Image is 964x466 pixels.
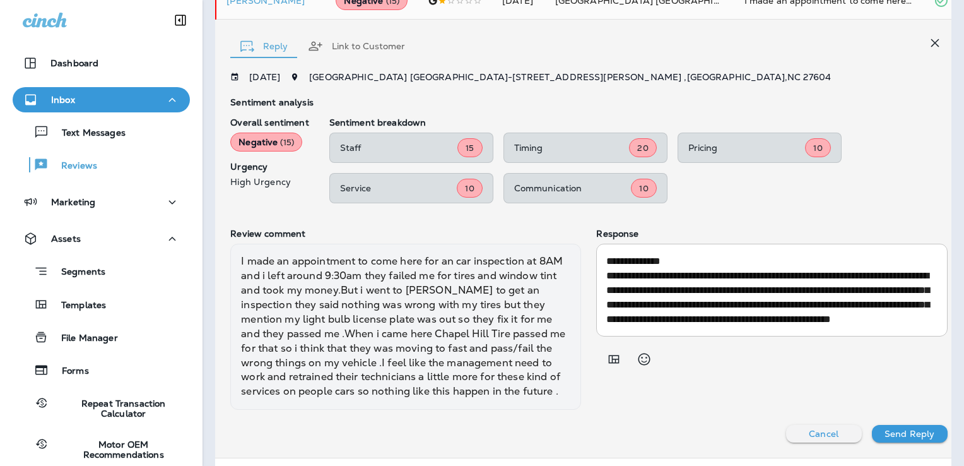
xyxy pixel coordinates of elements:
p: Service [340,183,457,193]
p: Cancel [809,429,838,439]
span: 10 [639,183,648,194]
button: Text Messages [13,119,190,145]
button: Segments [13,258,190,285]
div: I made an appointment to come here for an car inspection at 8AM and i left around 9:30am they fai... [230,244,581,410]
div: Negative [230,133,302,152]
p: Review comment [230,229,581,239]
button: File Manager [13,324,190,350]
button: Reviews [13,152,190,178]
button: Inbox [13,87,190,112]
p: [DATE] [249,72,280,82]
button: Select an emoji [632,347,657,372]
p: Reviews [49,160,97,172]
button: Motor OEM Recommendations [13,431,190,465]
p: Text Messages [49,128,126,140]
p: Staff [340,143,457,153]
button: Assets [13,226,190,251]
p: Timing [514,143,630,153]
span: 15 [466,143,474,153]
span: 10 [813,143,822,153]
button: Send Reply [872,425,948,443]
p: Repeat Transaction Calculator [49,398,185,419]
p: File Manager [49,333,118,345]
button: Forms [13,357,190,383]
p: Segments [49,266,105,279]
p: Marketing [51,197,95,207]
p: High Urgency [230,177,309,187]
button: Collapse Sidebar [163,8,198,33]
p: Sentiment analysis [230,97,947,107]
p: Assets [51,234,81,244]
p: Inbox [51,95,75,105]
button: Repeat Transaction Calculator [13,390,190,424]
span: 20 [637,143,648,153]
span: [GEOGRAPHIC_DATA] [GEOGRAPHIC_DATA] - [STREET_ADDRESS][PERSON_NAME] , [GEOGRAPHIC_DATA] , NC 27604 [309,71,831,83]
p: Sentiment breakdown [329,117,948,128]
p: Pricing [688,143,806,153]
p: Send Reply [885,429,934,439]
p: Templates [49,300,106,312]
button: Link to Customer [298,23,415,69]
span: 10 [465,183,474,194]
p: Forms [49,366,89,378]
button: Templates [13,291,190,318]
p: Communication [514,183,632,193]
p: Overall sentiment [230,117,309,128]
p: Dashboard [50,58,98,68]
button: Add in a premade template [601,347,626,372]
button: Cancel [786,425,862,443]
button: Reply [230,23,298,69]
p: Motor OEM Recommendations [49,439,185,460]
button: Dashboard [13,51,190,76]
button: Marketing [13,189,190,215]
span: ( 15 ) [280,137,294,148]
p: Urgency [230,162,309,172]
p: Response [596,229,947,239]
